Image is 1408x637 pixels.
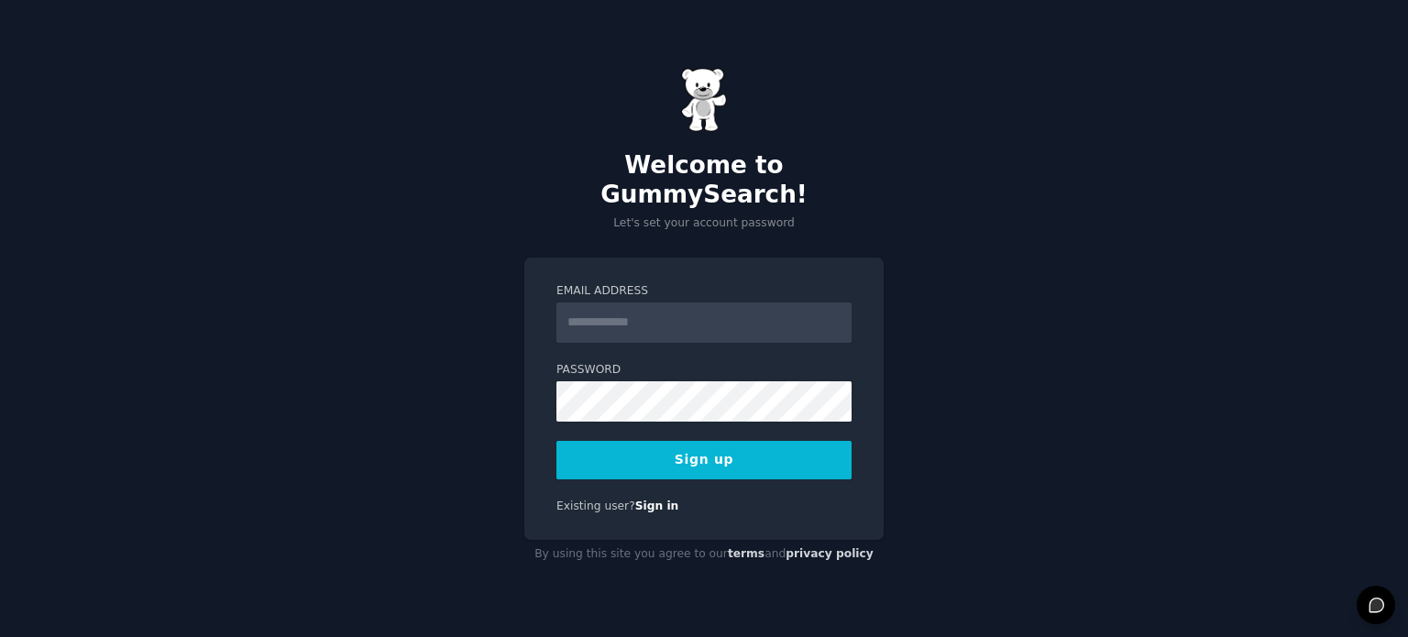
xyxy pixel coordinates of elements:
p: Let's set your account password [524,215,884,232]
img: Gummy Bear [681,68,727,132]
button: Sign up [556,441,852,479]
label: Email Address [556,283,852,300]
a: Sign in [635,500,679,512]
a: privacy policy [786,547,874,560]
div: By using this site you agree to our and [524,540,884,569]
span: Existing user? [556,500,635,512]
label: Password [556,362,852,379]
a: terms [728,547,764,560]
h2: Welcome to GummySearch! [524,151,884,209]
